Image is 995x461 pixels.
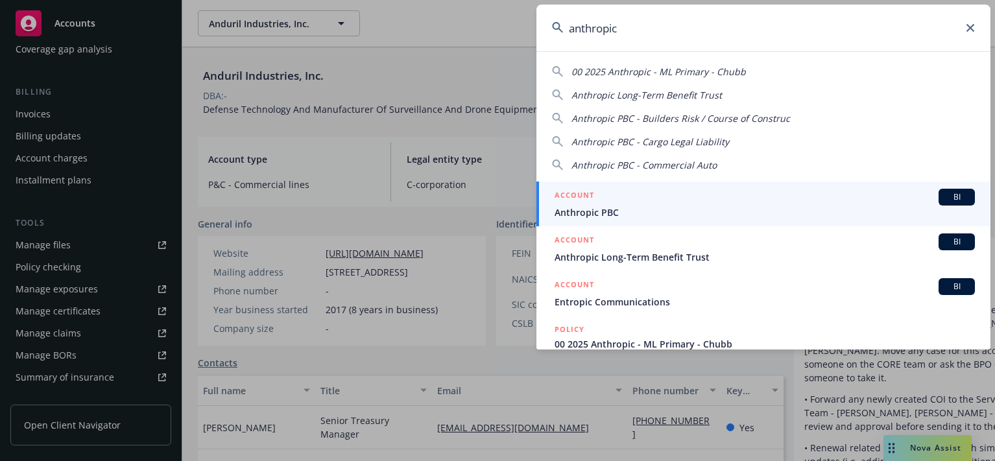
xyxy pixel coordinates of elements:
[571,159,717,171] span: Anthropic PBC - Commercial Auto
[571,112,790,124] span: Anthropic PBC - Builders Risk / Course of Construc
[944,281,970,292] span: BI
[571,136,729,148] span: Anthropic PBC - Cargo Legal Liability
[536,182,990,226] a: ACCOUNTBIAnthropic PBC
[536,5,990,51] input: Search...
[555,233,594,249] h5: ACCOUNT
[555,206,975,219] span: Anthropic PBC
[944,191,970,203] span: BI
[571,89,722,101] span: Anthropic Long-Term Benefit Trust
[555,295,975,309] span: Entropic Communications
[555,250,975,264] span: Anthropic Long-Term Benefit Trust
[555,278,594,294] h5: ACCOUNT
[555,337,975,351] span: 00 2025 Anthropic - ML Primary - Chubb
[555,323,584,336] h5: POLICY
[536,316,990,372] a: POLICY00 2025 Anthropic - ML Primary - Chubb
[944,236,970,248] span: BI
[536,226,990,271] a: ACCOUNTBIAnthropic Long-Term Benefit Trust
[536,271,990,316] a: ACCOUNTBIEntropic Communications
[555,189,594,204] h5: ACCOUNT
[571,65,746,78] span: 00 2025 Anthropic - ML Primary - Chubb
